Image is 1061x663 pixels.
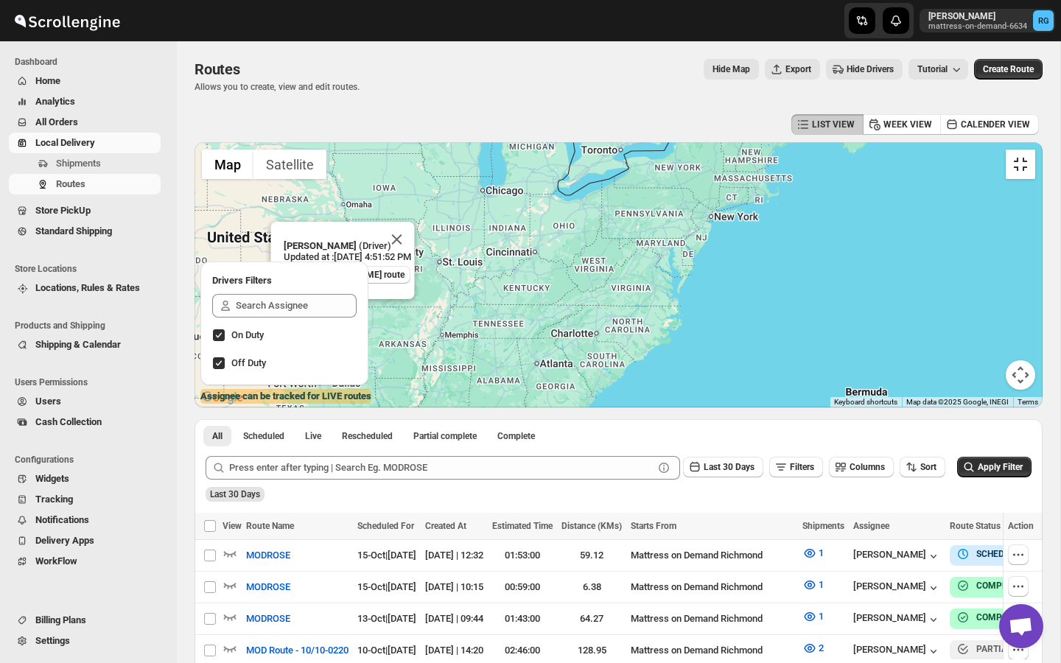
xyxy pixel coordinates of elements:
[631,611,794,626] div: Mattress on Demand Richmond
[357,521,414,531] span: Scheduled For
[246,580,290,594] span: MODROSE
[704,462,754,472] span: Last 30 Days
[15,263,167,275] span: Store Locations
[956,547,1026,561] button: SCHEDULED
[237,544,299,567] button: MODROSE
[794,636,833,660] button: 2
[999,604,1043,648] div: Open chat
[35,416,102,427] span: Cash Collection
[202,150,253,179] button: Show street map
[15,454,167,466] span: Configurations
[283,240,410,251] p: (Driver)
[425,643,483,658] div: [DATE] | 14:20
[35,555,77,566] span: WorkFlow
[683,457,763,477] button: Last 30 Days
[9,510,161,530] button: Notifications
[791,114,864,135] button: LIST VIEW
[35,96,75,107] span: Analytics
[425,521,466,531] span: Created At
[283,240,356,251] b: [PERSON_NAME]
[961,119,1030,130] span: CALENDER VIEW
[853,580,941,595] button: [PERSON_NAME]
[631,580,794,594] div: Mattress on Demand Richmond
[561,580,622,594] div: 6.38
[35,473,69,484] span: Widgets
[920,9,1055,32] button: User menu
[956,642,1061,656] button: PARTIAL COMPLETE
[956,578,1023,593] button: COMPLETE
[940,114,1039,135] button: CALENDER VIEW
[35,635,70,646] span: Settings
[283,251,410,262] p: Updated at : [DATE] 4:51:52 PM
[35,339,121,350] span: Shipping & Calendar
[246,521,294,531] span: Route Name
[35,205,91,216] span: Store PickUp
[9,112,161,133] button: All Orders
[231,329,264,340] span: On Duty
[850,462,885,472] span: Columns
[1006,360,1035,390] button: Map camera controls
[561,643,622,658] div: 128.95
[237,607,299,631] button: MODROSE
[35,614,86,625] span: Billing Plans
[35,282,140,293] span: Locations, Rules & Rates
[819,642,824,653] span: 2
[853,521,889,531] span: Assignee
[15,376,167,388] span: Users Permissions
[243,430,284,442] span: Scheduled
[35,137,95,148] span: Local Delivery
[425,580,483,594] div: [DATE] | 10:15
[357,581,416,592] span: 15-Oct | [DATE]
[900,457,945,477] button: Sort
[712,63,750,75] span: Hide Map
[1038,16,1049,26] text: RG
[9,391,161,412] button: Users
[9,530,161,551] button: Delivery Apps
[492,548,553,563] div: 01:53:00
[785,63,811,75] span: Export
[9,278,161,298] button: Locations, Rules & Rates
[908,59,968,80] button: Tutorial
[212,273,357,288] h2: Drivers Filters
[1008,521,1034,531] span: Action
[920,462,936,472] span: Sort
[246,643,349,658] span: MOD Route - 10/10-0220
[195,60,240,78] span: Routes
[9,334,161,355] button: Shipping & Calendar
[957,457,1032,477] button: Apply Filter
[35,396,61,407] span: Users
[769,457,823,477] button: Filters
[976,549,1026,559] b: SCHEDULED
[853,644,941,659] button: [PERSON_NAME]
[9,610,161,631] button: Billing Plans
[794,605,833,628] button: 1
[826,59,903,80] button: Hide Drivers
[983,63,1034,75] span: Create Route
[35,535,94,546] span: Delivery Apps
[790,462,814,472] span: Filters
[236,294,357,318] input: Search Assignee
[35,494,73,505] span: Tracking
[561,611,622,626] div: 64.27
[492,643,553,658] div: 02:46:00
[976,644,1061,654] b: PARTIAL COMPLETE
[829,457,894,477] button: Columns
[246,611,290,626] span: MODROSE
[853,612,941,627] div: [PERSON_NAME]
[253,150,326,179] button: Show satellite imagery
[15,56,167,68] span: Dashboard
[1033,10,1054,31] span: Ricky Gamino
[379,222,414,257] button: Close
[1006,150,1035,179] button: Toggle fullscreen view
[223,521,242,531] span: View
[342,430,393,442] span: Rescheduled
[976,580,1023,591] b: COMPLETE
[561,521,622,531] span: Distance (KMs)
[917,64,948,74] span: Tutorial
[631,643,794,658] div: Mattress on Demand Richmond
[812,119,855,130] span: LIST VIEW
[9,91,161,112] button: Analytics
[12,2,122,39] img: ScrollEngine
